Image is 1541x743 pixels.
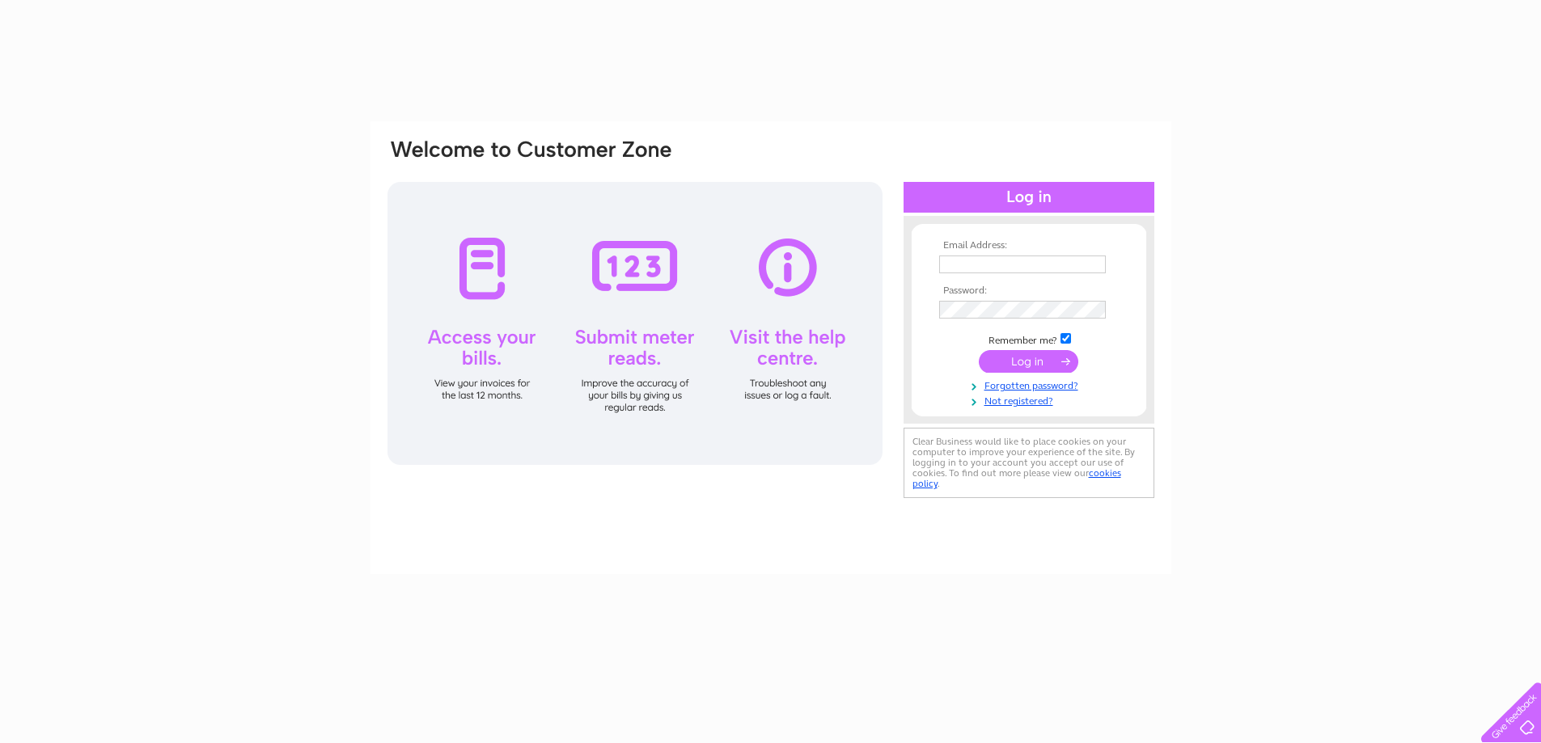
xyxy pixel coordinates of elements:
[979,350,1078,373] input: Submit
[935,240,1123,251] th: Email Address:
[904,428,1154,498] div: Clear Business would like to place cookies on your computer to improve your experience of the sit...
[939,392,1123,407] a: Not registered?
[939,377,1123,392] a: Forgotten password?
[935,331,1123,347] td: Remember me?
[935,285,1123,297] th: Password:
[912,467,1121,489] a: cookies policy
